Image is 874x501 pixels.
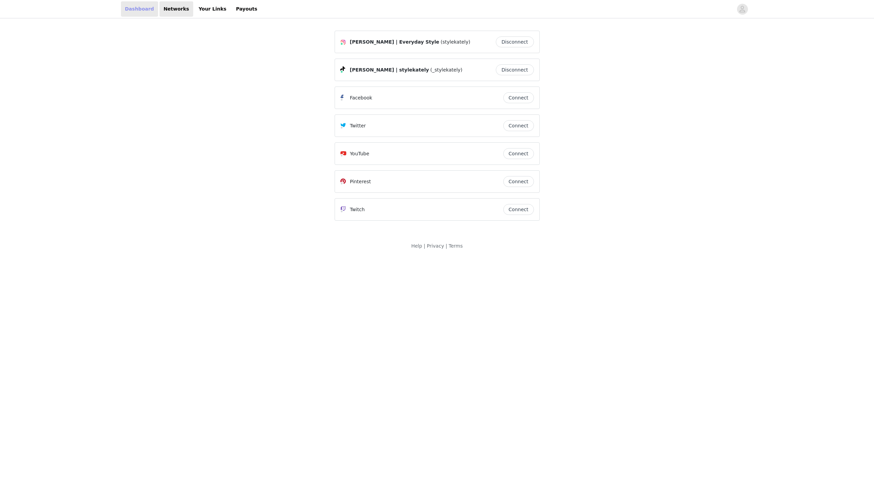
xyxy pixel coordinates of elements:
button: Disconnect [496,64,534,75]
a: Terms [449,243,463,249]
span: (_stylekately) [430,66,462,74]
button: Connect [503,176,534,187]
a: Payouts [232,1,261,17]
a: Privacy [427,243,444,249]
a: Help [411,243,422,249]
p: Twitch [350,206,365,213]
span: | [446,243,447,249]
a: Your Links [195,1,231,17]
p: Facebook [350,94,372,101]
button: Disconnect [496,36,534,47]
a: Dashboard [121,1,158,17]
a: Networks [159,1,193,17]
button: Connect [503,92,534,103]
span: [PERSON_NAME] | stylekately [350,66,429,74]
button: Connect [503,120,534,131]
div: avatar [739,4,746,15]
p: Twitter [350,122,366,129]
img: Instagram Icon [340,40,346,45]
span: [PERSON_NAME] | Everyday Style [350,38,439,46]
button: Connect [503,148,534,159]
button: Connect [503,204,534,215]
p: Pinterest [350,178,371,185]
span: (stylekately) [441,38,470,46]
span: | [424,243,425,249]
p: YouTube [350,150,369,157]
